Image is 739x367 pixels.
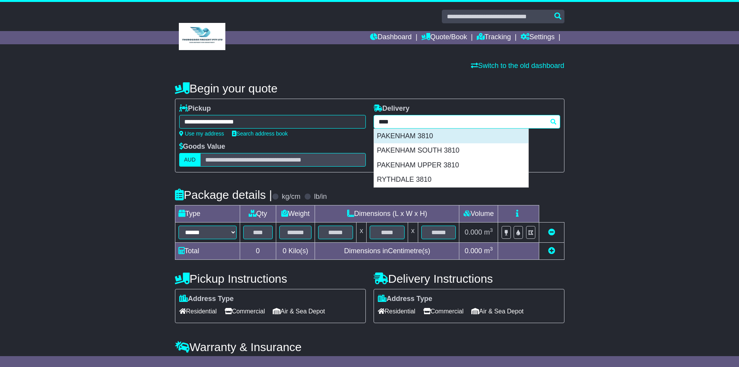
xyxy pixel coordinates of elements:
[374,143,528,158] div: PAKENHAM SOUTH 3810
[548,228,555,236] a: Remove this item
[175,341,564,353] h4: Warranty & Insurance
[374,272,564,285] h4: Delivery Instructions
[282,193,300,201] label: kg/cm
[471,62,564,70] a: Switch to the old dashboard
[315,243,459,260] td: Dimensions in Centimetre(s)
[465,228,482,236] span: 0.000
[276,205,315,223] td: Weight
[374,115,560,129] typeahead: Please provide city
[175,272,366,285] h4: Pickup Instructions
[175,188,272,201] h4: Package details |
[179,130,224,137] a: Use my address
[421,31,467,44] a: Quote/Book
[314,193,327,201] label: lb/in
[484,247,493,255] span: m
[357,223,367,243] td: x
[370,31,412,44] a: Dashboard
[378,305,415,317] span: Residential
[276,243,315,260] td: Kilo(s)
[179,104,211,113] label: Pickup
[240,243,276,260] td: 0
[471,305,524,317] span: Air & Sea Depot
[490,227,493,233] sup: 3
[423,305,464,317] span: Commercial
[282,247,286,255] span: 0
[273,305,325,317] span: Air & Sea Depot
[374,129,528,144] div: PAKENHAM 3810
[477,31,511,44] a: Tracking
[175,82,564,95] h4: Begin your quote
[548,247,555,255] a: Add new item
[408,223,418,243] td: x
[374,158,528,173] div: PAKENHAM UPPER 3810
[490,246,493,252] sup: 3
[179,295,234,303] label: Address Type
[374,172,528,187] div: RYTHDALE 3810
[175,243,240,260] td: Total
[465,247,482,255] span: 0.000
[179,153,201,167] label: AUD
[315,205,459,223] td: Dimensions (L x W x H)
[521,31,555,44] a: Settings
[225,305,265,317] span: Commercial
[378,295,433,303] label: Address Type
[232,130,288,137] a: Search address book
[484,228,493,236] span: m
[459,205,498,223] td: Volume
[179,143,225,151] label: Goods Value
[175,205,240,223] td: Type
[240,205,276,223] td: Qty
[374,104,410,113] label: Delivery
[179,305,217,317] span: Residential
